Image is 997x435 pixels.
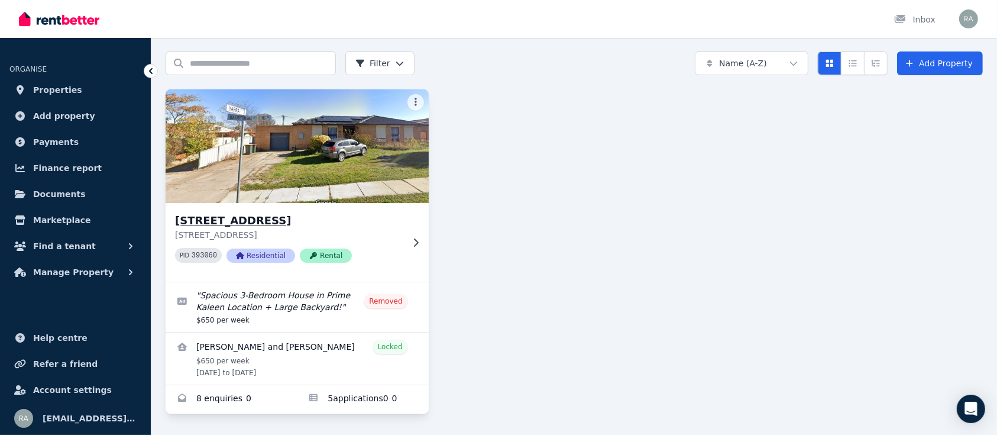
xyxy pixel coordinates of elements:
[33,187,86,201] span: Documents
[9,78,141,102] a: Properties
[180,252,189,259] small: PID
[841,51,865,75] button: Compact list view
[9,352,141,376] a: Refer a friend
[9,260,141,284] button: Manage Property
[957,395,985,423] div: Open Intercom Messenger
[897,51,983,75] a: Add Property
[695,51,808,75] button: Name (A-Z)
[345,51,415,75] button: Filter
[166,333,429,385] a: View details for Glenn Rohrlach and Samantha Wren
[719,57,767,69] span: Name (A-Z)
[175,229,403,241] p: [STREET_ADDRESS]
[43,411,137,426] span: [EMAIL_ADDRESS][DOMAIN_NAME]
[33,331,88,345] span: Help centre
[33,383,112,397] span: Account settings
[9,65,47,73] span: ORGANISE
[14,409,33,428] img: rajnvijaya@gmail.com
[166,89,429,282] a: 96 Maribyrnong Ave, Kaleen[STREET_ADDRESS][STREET_ADDRESS]PID 393060ResidentialRental
[9,378,141,402] a: Account settings
[9,326,141,350] a: Help centre
[9,156,141,180] a: Finance report
[166,385,297,414] a: Enquiries for 96 Maribyrnong Ave, Kaleen
[9,208,141,232] a: Marketplace
[959,9,978,28] img: rajnvijaya@gmail.com
[175,212,403,229] h3: [STREET_ADDRESS]
[33,239,96,253] span: Find a tenant
[33,161,102,175] span: Finance report
[159,86,435,206] img: 96 Maribyrnong Ave, Kaleen
[297,385,428,414] a: Applications for 96 Maribyrnong Ave, Kaleen
[300,249,352,263] span: Rental
[33,109,95,123] span: Add property
[33,265,114,279] span: Manage Property
[9,234,141,258] button: Find a tenant
[355,57,390,69] span: Filter
[33,357,98,371] span: Refer a friend
[9,182,141,206] a: Documents
[894,14,936,25] div: Inbox
[864,51,888,75] button: Expanded list view
[33,135,79,149] span: Payments
[19,10,99,28] img: RentBetter
[818,51,841,75] button: Card view
[192,252,217,260] code: 393060
[33,213,90,227] span: Marketplace
[166,282,429,332] a: Edit listing: Spacious 3-Bedroom House in Prime Kaleen Location + Large Backyard!
[33,83,82,97] span: Properties
[407,94,424,111] button: More options
[9,104,141,128] a: Add property
[226,249,295,263] span: Residential
[818,51,888,75] div: View options
[9,130,141,154] a: Payments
